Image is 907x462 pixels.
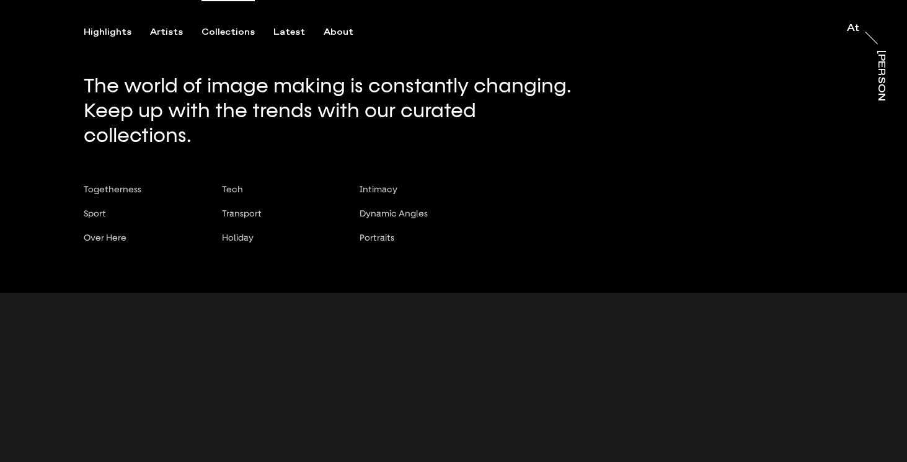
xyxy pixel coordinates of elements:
[876,50,886,146] div: [PERSON_NAME]
[150,27,201,38] button: Artists
[84,208,195,233] button: Sport
[360,233,456,257] button: Portraits
[84,27,131,38] div: Highlights
[360,208,456,233] button: Dynamic Angles
[84,74,587,148] p: The world of image making is constantly changing. Keep up with the trends with our curated collec...
[150,27,183,38] div: Artists
[84,233,195,257] button: Over Here
[84,208,106,218] span: Sport
[84,233,126,242] span: Over Here
[324,27,353,38] div: About
[273,27,324,38] button: Latest
[201,27,255,38] div: Collections
[201,27,273,38] button: Collections
[222,208,262,218] span: Transport
[273,27,305,38] div: Latest
[222,233,254,242] span: Holiday
[360,184,397,194] span: Intimacy
[360,208,428,218] span: Dynamic Angles
[222,208,333,233] button: Transport
[84,184,141,194] span: Togetherness
[222,233,333,257] button: Holiday
[847,24,859,36] a: At
[360,233,394,242] span: Portraits
[84,27,150,38] button: Highlights
[222,184,333,208] button: Tech
[84,184,195,208] button: Togetherness
[222,184,243,194] span: Tech
[874,50,886,101] a: [PERSON_NAME]
[324,27,372,38] button: About
[360,184,456,208] button: Intimacy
